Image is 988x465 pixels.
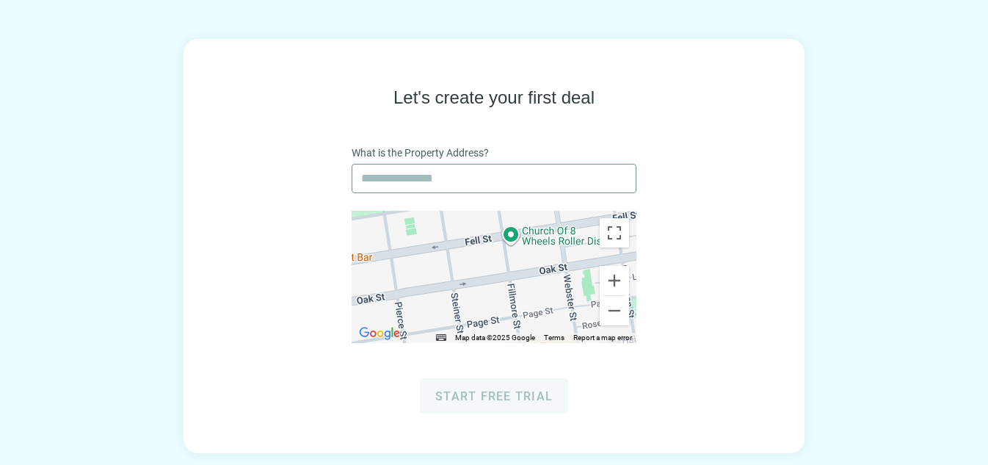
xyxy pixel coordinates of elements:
span: Map data ©2025 Google [455,334,535,342]
img: Google [355,324,404,343]
button: Toggle fullscreen view [600,218,629,248]
span: What is the Property Address? [352,145,489,161]
button: Zoom in [600,266,629,295]
button: Start free trial [420,378,568,414]
button: Keyboard shortcuts [436,333,446,343]
button: Zoom out [600,296,629,325]
a: Report a map error [573,334,632,342]
a: Terms [544,334,564,342]
h1: Let's create your first deal [393,86,595,109]
a: Open this area in Google Maps (opens a new window) [355,324,404,343]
